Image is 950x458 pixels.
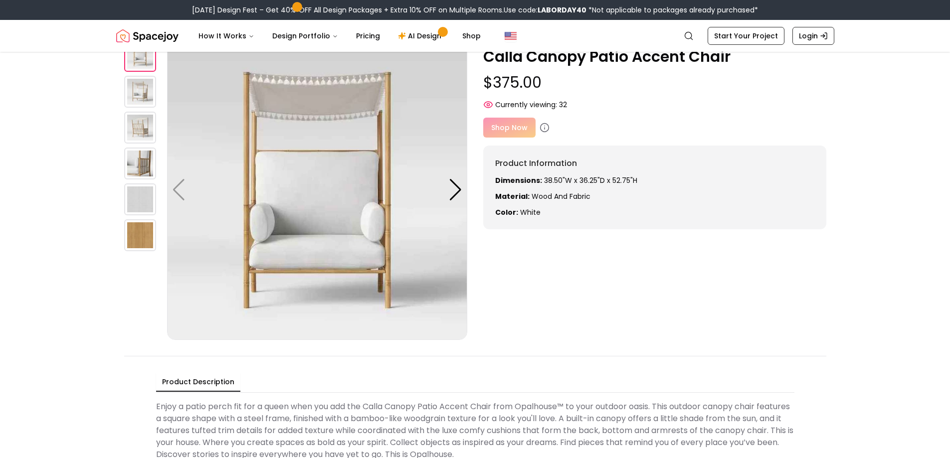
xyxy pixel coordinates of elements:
[538,5,586,15] b: LABORDAY40
[505,30,517,42] img: United States
[390,26,452,46] a: AI Design
[520,207,541,217] span: white
[190,26,489,46] nav: Main
[190,26,262,46] button: How It Works
[454,26,489,46] a: Shop
[559,100,567,110] span: 32
[792,27,834,45] a: Login
[116,26,179,46] img: Spacejoy Logo
[495,157,814,169] h6: Product Information
[124,40,156,72] img: https://storage.googleapis.com/spacejoy-main/assets/60edad33e9cf73002377e710/product_0_54kpg7mg59mk
[532,191,590,201] span: Wood and Fabric
[708,27,784,45] a: Start Your Project
[495,207,518,217] strong: Color:
[495,100,557,110] span: Currently viewing:
[192,5,758,15] div: [DATE] Design Fest – Get 40% OFF All Design Packages + Extra 10% OFF on Multiple Rooms.
[167,40,467,340] img: https://storage.googleapis.com/spacejoy-main/assets/60edad33e9cf73002377e710/product_0_54kpg7mg59mk
[495,175,542,185] strong: Dimensions:
[264,26,346,46] button: Design Portfolio
[124,219,156,251] img: https://storage.googleapis.com/spacejoy-main/assets/60edad33e9cf73002377e710/product_6_a592c6lk4g5d
[504,5,586,15] span: Use code:
[495,191,530,201] strong: Material:
[483,74,826,92] p: $375.00
[116,26,179,46] a: Spacejoy
[124,76,156,108] img: https://storage.googleapis.com/spacejoy-main/assets/60edad33e9cf73002377e710/product_1_39ckgm6798gd
[156,373,240,392] button: Product Description
[483,48,826,66] p: Calla Canopy Patio Accent Chair
[586,5,758,15] span: *Not applicable to packages already purchased*
[495,175,814,185] p: 38.50"W x 36.25"D x 52.75"H
[116,20,834,52] nav: Global
[348,26,388,46] a: Pricing
[124,112,156,144] img: https://storage.googleapis.com/spacejoy-main/assets/60edad33e9cf73002377e710/product_2_l6b3n5mj31g
[124,148,156,179] img: https://storage.googleapis.com/spacejoy-main/assets/60edad33e9cf73002377e710/product_3_2pd76hf0fkjl
[124,183,156,215] img: https://storage.googleapis.com/spacejoy-main/assets/60edad33e9cf73002377e710/product_5_6e0bh218jeen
